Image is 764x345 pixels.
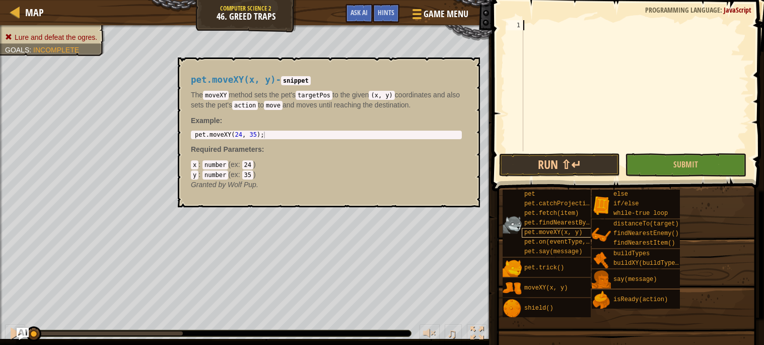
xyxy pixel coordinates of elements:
span: Incomplete [33,46,79,54]
img: portrait.png [592,291,611,310]
img: portrait.png [592,250,611,269]
button: Adjust volume [420,324,440,345]
span: Hints [378,8,394,17]
div: 1 [506,20,523,30]
em: Wolf Pup. [191,181,258,189]
code: snippet [281,76,311,85]
button: Toggle fullscreen [467,324,487,345]
span: : [198,170,202,179]
li: Lure and defeat the ogres. [5,32,97,42]
span: Ask AI [351,8,368,17]
code: number [202,160,228,169]
span: : [198,160,202,168]
span: isReady(action) [613,296,668,303]
strong: : [191,117,222,125]
span: : [262,145,264,153]
span: moveXY(x, y) [524,284,568,292]
code: 24 [242,160,253,169]
code: moveXY [203,91,229,100]
span: pet.moveXY(x, y) [191,75,276,85]
span: findNearestItem() [613,240,675,247]
span: Example [191,117,220,125]
span: buildXY(buildType, x, y) [613,260,701,267]
span: pet.moveXY(x, y) [524,229,582,236]
img: portrait.png [503,215,522,234]
span: Submit [673,159,698,170]
span: Programming language [645,5,720,15]
code: (x, y) [369,91,394,100]
code: 35 [242,170,253,180]
span: Lure and defeat the ogres. [15,33,97,41]
code: number [202,170,228,180]
button: Submit [625,153,746,177]
span: say(message) [613,276,657,283]
button: ♫ [445,324,462,345]
img: portrait.png [503,279,522,298]
span: while-true loop [613,210,668,217]
button: Ask AI [17,328,29,340]
button: Ask AI [345,4,373,23]
span: ex [231,170,238,179]
span: ♫ [447,326,457,341]
span: findNearestEnemy() [613,230,679,237]
span: pet.on(eventType, handler) [524,239,618,246]
img: portrait.png [503,299,522,318]
span: ex [231,160,238,168]
span: buildTypes [613,250,650,257]
span: Game Menu [424,8,468,21]
span: Map [25,6,44,19]
img: portrait.png [592,270,611,290]
span: pet.catchProjectile(arrow) [524,200,618,207]
span: pet.findNearestByType(type) [524,219,622,226]
code: action [232,101,258,110]
span: Required Parameters [191,145,262,153]
span: Goals [5,46,29,54]
span: else [613,191,628,198]
span: Granted by [191,181,228,189]
span: JavaScript [724,5,751,15]
img: portrait.png [592,196,611,215]
img: portrait.png [503,259,522,278]
p: The method sets the pet's to the given coordinates and also sets the pet's to and moves until rea... [191,90,462,110]
div: ( ) [191,169,462,180]
span: : [238,160,242,168]
h4: - [191,75,462,85]
button: Run ⇧↵ [499,153,620,177]
code: targetPos [296,91,332,100]
code: x [191,160,198,169]
button: Ctrl + P: Pause [5,324,25,345]
span: pet.fetch(item) [524,210,579,217]
span: : [29,46,33,54]
code: y [191,170,198,180]
code: move [264,101,283,110]
span: pet.trick() [524,264,564,271]
button: Game Menu [404,4,474,28]
span: : [238,170,242,179]
span: if/else [613,200,639,207]
span: pet [524,191,535,198]
a: Map [20,6,44,19]
span: distanceTo(target) [613,220,679,227]
span: shield() [524,305,553,312]
span: : [720,5,724,15]
div: ( ) [191,159,462,169]
span: pet.say(message) [524,248,582,255]
img: portrait.png [592,225,611,245]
